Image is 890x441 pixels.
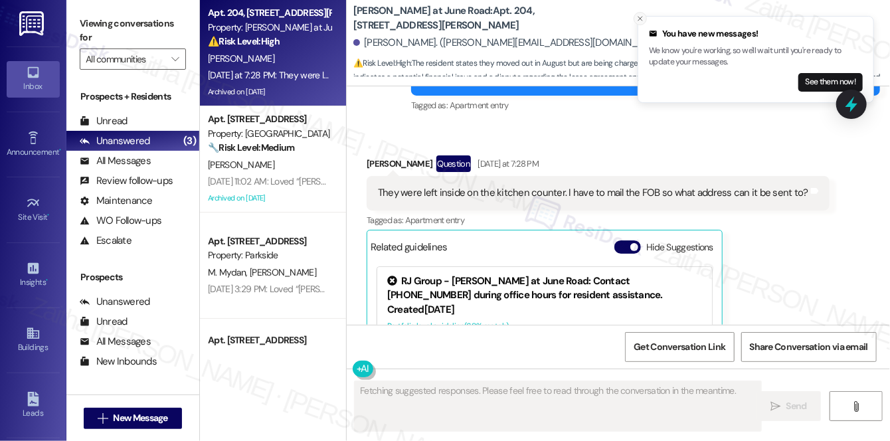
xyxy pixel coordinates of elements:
button: Close toast [634,12,647,25]
div: [DATE] at 7:28 PM: They were left inside on the kitchen counter. I have to mail the FOB so what a... [208,69,669,81]
input: All communities [86,48,165,70]
div: They were left inside on the kitchen counter. I have to mail the FOB so what address can it be se... [378,186,808,200]
i:  [851,401,861,412]
div: Archived on [DATE] [207,84,332,100]
a: Leads [7,388,60,424]
div: Review follow-ups [80,174,173,188]
div: Tagged as: [367,211,830,230]
span: Share Conversation via email [750,340,868,354]
div: [PERSON_NAME] [367,155,830,177]
strong: ⚠️ Risk Level: High [353,58,410,68]
div: Apt. 204, [STREET_ADDRESS][PERSON_NAME] [208,6,331,20]
div: Property: [PERSON_NAME] at June Road [208,21,331,35]
span: New Message [114,411,168,425]
i:  [770,401,780,412]
div: Property: Parkside [208,248,331,262]
span: Apartment entry [450,100,509,111]
div: Property: [GEOGRAPHIC_DATA] [208,127,331,141]
div: Unread [80,114,128,128]
a: Insights • [7,257,60,293]
button: Send [756,391,821,421]
button: Share Conversation via email [741,332,877,362]
button: See them now! [798,73,863,92]
span: [PERSON_NAME] [250,266,316,278]
p: We know you're working, so we'll wait until you're ready to update your messages. [649,45,863,68]
b: [PERSON_NAME] at June Road: Apt. 204, [STREET_ADDRESS][PERSON_NAME] [353,4,619,33]
div: Unread [80,315,128,329]
div: Prospects [66,270,199,284]
div: You have new messages! [649,27,863,41]
div: Archived on [DATE] [207,190,332,207]
div: Related guidelines [371,240,448,260]
div: Created [DATE] [387,303,702,317]
span: [PERSON_NAME] [208,52,274,64]
i:  [98,413,108,424]
div: Tagged as: [411,96,880,115]
div: Apt. [STREET_ADDRESS] [208,234,331,248]
div: Apt. [STREET_ADDRESS] [208,333,331,347]
span: M. Mydan [208,266,250,278]
textarea: Fetching suggested responses. Please feel free to read through the conversation in the meantime. [355,381,761,431]
img: ResiDesk Logo [19,11,46,36]
a: Buildings [7,322,60,358]
div: Prospects + Residents [66,90,199,104]
div: WO Follow-ups [80,214,161,228]
strong: 🔧 Risk Level: Medium [208,141,294,153]
span: Apartment entry [405,215,464,226]
span: • [48,211,50,220]
div: Apt. [STREET_ADDRESS] [208,112,331,126]
span: Get Conversation Link [634,340,725,354]
div: Residents [66,392,199,406]
div: [DATE] 3:29 PM: Loved “[PERSON_NAME] (Parkside): Happy to help! I just got a response from the te... [208,283,864,295]
div: (3) [180,131,199,151]
div: All Messages [80,154,151,168]
strong: ⚠️ Risk Level: High [208,35,280,47]
button: Get Conversation Link [625,332,734,362]
button: New Message [84,408,182,429]
span: : The resident states they moved out in August but are being charged rent in September, and are u... [353,56,890,99]
div: [PERSON_NAME]. ([PERSON_NAME][EMAIL_ADDRESS][DOMAIN_NAME]) [353,36,669,50]
i:  [171,54,179,64]
div: RJ Group - [PERSON_NAME] at June Road: Contact [PHONE_NUMBER] during office hours for resident as... [387,274,702,303]
div: All Messages [80,335,151,349]
div: Question [436,155,472,172]
a: Inbox [7,61,60,97]
span: Send [786,399,807,413]
div: Unanswered [80,134,150,148]
label: Viewing conversations for [80,13,186,48]
div: [DATE] at 7:28 PM [474,157,539,171]
a: Site Visit • [7,192,60,228]
div: Maintenance [80,194,153,208]
div: New Inbounds [80,355,157,369]
div: Portfolio level guideline ( 69 % match) [387,319,702,333]
span: • [46,276,48,285]
div: Escalate [80,234,132,248]
div: Unanswered [80,295,150,309]
span: [PERSON_NAME] [208,159,274,171]
label: Hide Suggestions [646,240,713,254]
span: • [59,145,61,155]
